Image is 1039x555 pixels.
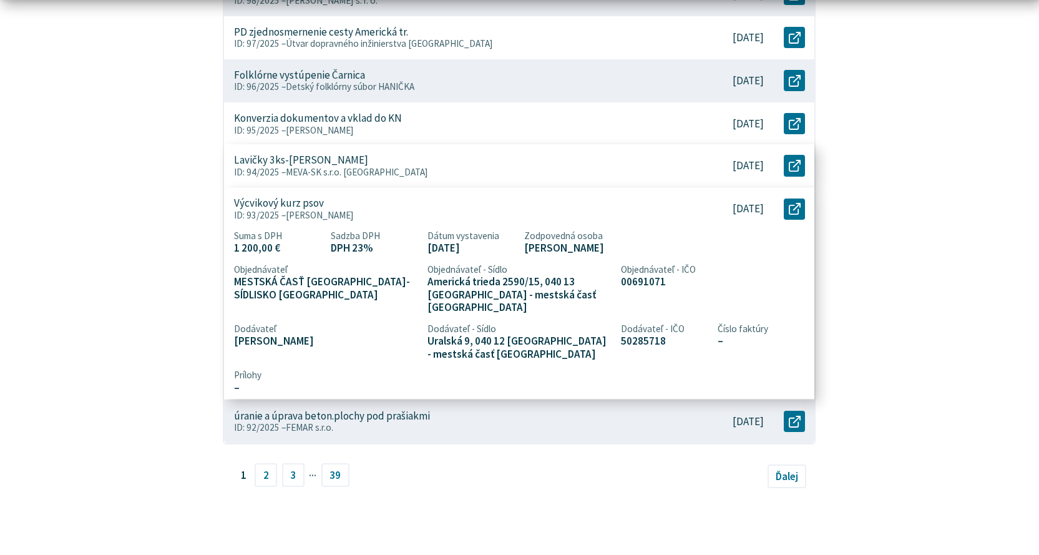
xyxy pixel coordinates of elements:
[286,37,493,49] span: Útvar dopravného inžinierstva [GEOGRAPHIC_DATA]
[427,242,515,255] span: [DATE]
[255,463,277,487] a: 2
[718,335,805,348] span: –
[733,117,764,130] p: [DATE]
[234,210,675,221] p: ID: 93/2025 –
[234,335,418,348] span: [PERSON_NAME]
[524,230,708,242] span: Zodpovedná osoba
[309,464,316,486] span: ···
[234,264,418,275] span: Objednávateľ
[234,275,418,301] span: MESTSKÁ ČASŤ [GEOGRAPHIC_DATA]-SÍDLISKO [GEOGRAPHIC_DATA]
[234,69,365,82] p: Folklórne vystúpenie Čarnica
[234,410,430,423] p: úranie a úprava beton.plochy pod prašiakmi
[282,463,305,487] a: 3
[427,335,612,360] span: Uralská 9, 040 12 [GEOGRAPHIC_DATA] - mestská časť [GEOGRAPHIC_DATA]
[234,112,402,125] p: Konverzia dokumentov a vklad do KN
[234,230,321,242] span: Suma s DPH
[524,242,708,255] span: [PERSON_NAME]
[733,159,764,172] p: [DATE]
[776,469,798,483] span: Ďalej
[234,125,675,136] p: ID: 95/2025 –
[234,381,806,395] span: –
[733,415,764,428] p: [DATE]
[233,463,255,487] span: 1
[718,323,805,335] span: Číslo faktúry
[234,370,806,381] span: Prílohy
[234,422,675,433] p: ID: 92/2025 –
[286,124,354,136] span: [PERSON_NAME]
[321,463,349,487] a: 39
[768,464,807,488] a: Ďalej
[427,275,612,314] span: Americká trieda 2590/15, 040 13 [GEOGRAPHIC_DATA] - mestská časť [GEOGRAPHIC_DATA]
[427,230,515,242] span: Dátum vystavenia
[331,242,418,255] span: DPH 23%
[621,335,708,348] span: 50285718
[286,421,333,433] span: FEMAR s.r.o.
[427,264,612,275] span: Objednávateľ - Sídlo
[621,275,708,288] span: 00691071
[733,74,764,87] p: [DATE]
[234,323,418,335] span: Dodávateľ
[331,230,418,242] span: Sadzba DPH
[733,202,764,215] p: [DATE]
[621,264,708,275] span: Objednávateľ - IČO
[234,242,321,255] span: 1 200,00 €
[286,166,428,178] span: MEVA-SK s.r.o. [GEOGRAPHIC_DATA]
[234,197,324,210] p: Výcvikový kurz psov
[234,154,368,167] p: Lavičky 3ks-[PERSON_NAME]
[286,81,414,92] span: Detský folklórny súbor HANIČKA
[234,38,675,49] p: ID: 97/2025 –
[234,81,675,92] p: ID: 96/2025 –
[234,167,675,178] p: ID: 94/2025 –
[733,31,764,44] p: [DATE]
[234,26,408,39] p: PD zjednosmernenie cesty Americká tr.
[427,323,612,335] span: Dodávateľ - Sídlo
[621,323,708,335] span: Dodávateľ - IČO
[286,209,354,221] span: [PERSON_NAME]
